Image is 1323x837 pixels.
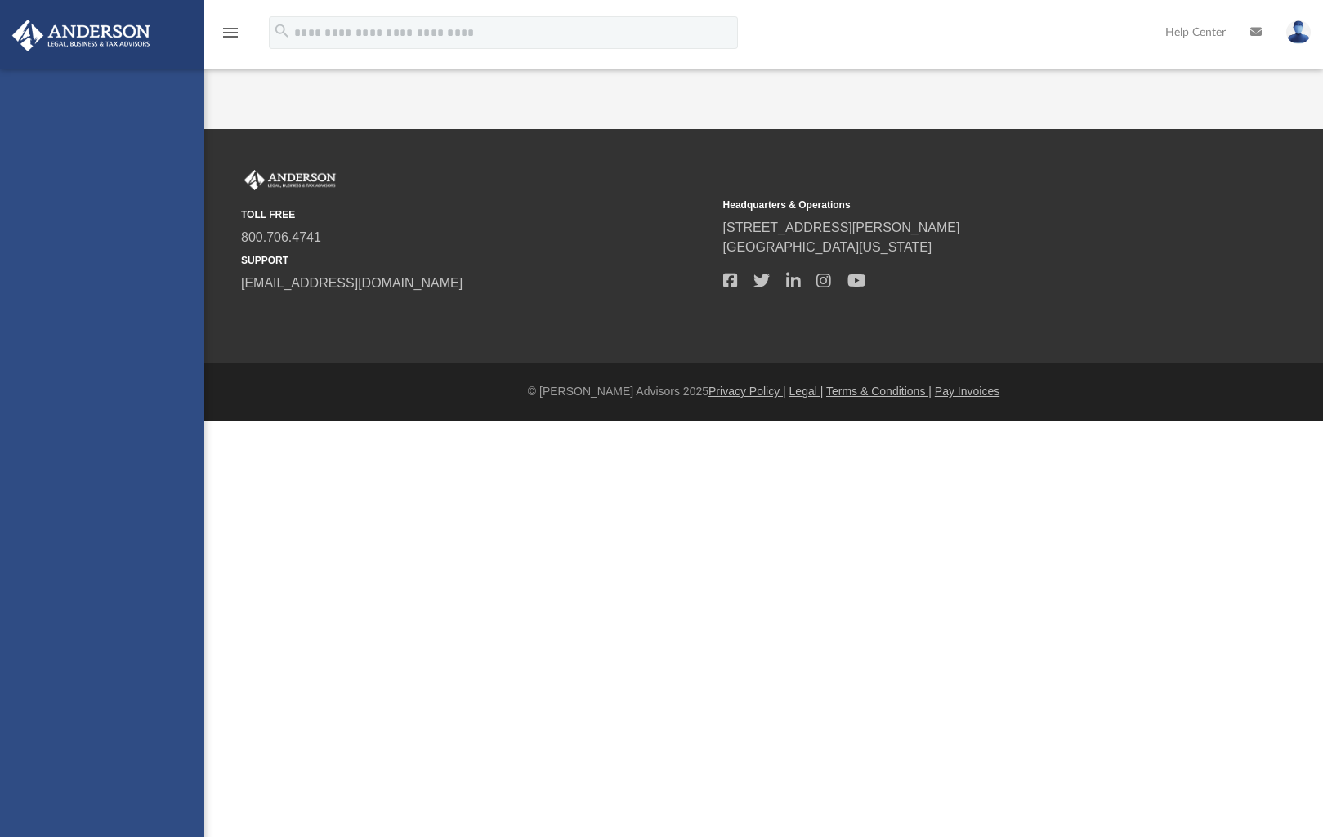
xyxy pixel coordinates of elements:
[1286,20,1311,44] img: User Pic
[241,276,463,290] a: [EMAIL_ADDRESS][DOMAIN_NAME]
[935,385,999,398] a: Pay Invoices
[241,230,321,244] a: 800.706.4741
[273,22,291,40] i: search
[7,20,155,51] img: Anderson Advisors Platinum Portal
[723,220,960,234] a: [STREET_ADDRESS][PERSON_NAME]
[241,207,712,222] small: TOLL FREE
[723,198,1194,212] small: Headquarters & Operations
[221,31,240,42] a: menu
[241,170,339,191] img: Anderson Advisors Platinum Portal
[708,385,786,398] a: Privacy Policy |
[789,385,824,398] a: Legal |
[826,385,932,398] a: Terms & Conditions |
[204,383,1323,400] div: © [PERSON_NAME] Advisors 2025
[241,253,712,268] small: SUPPORT
[723,240,932,254] a: [GEOGRAPHIC_DATA][US_STATE]
[221,23,240,42] i: menu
